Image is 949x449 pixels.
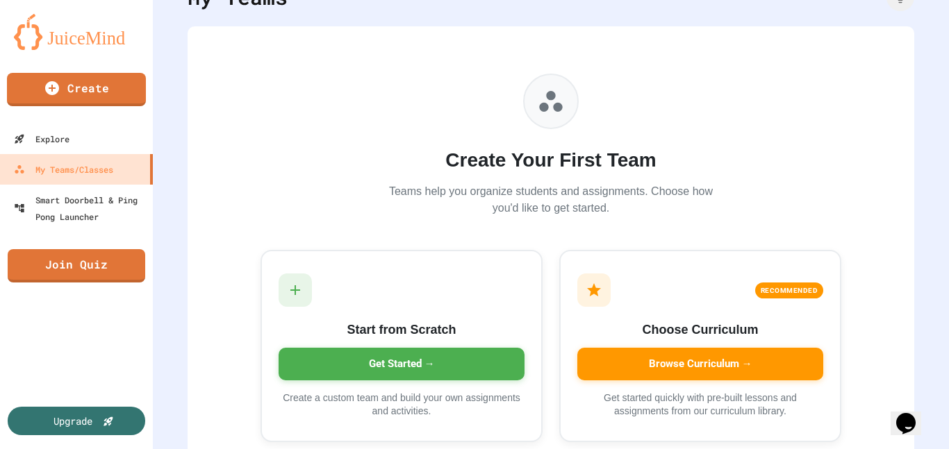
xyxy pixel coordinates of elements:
[577,391,823,418] p: Get started quickly with pre-built lessons and assignments from our curriculum library.
[14,14,139,50] img: logo-orange.svg
[755,282,824,298] div: RECOMMENDED
[577,348,823,380] div: Browse Curriculum →
[7,73,146,106] a: Create
[577,321,823,339] h3: Choose Curriculum
[384,146,718,175] h2: Create Your First Team
[891,393,935,435] iframe: chat widget
[14,161,113,178] div: My Teams/Classes
[14,192,147,225] div: Smart Doorbell & Ping Pong Launcher
[14,130,69,147] div: Explore
[384,183,718,217] p: Teams help you organize students and assignments. Choose how you'd like to get started.
[53,414,92,428] div: Upgrade
[279,321,525,339] h3: Start from Scratch
[8,249,145,282] a: Join Quiz
[279,348,525,380] div: Get Started →
[279,391,525,418] p: Create a custom team and build your own assignments and activities.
